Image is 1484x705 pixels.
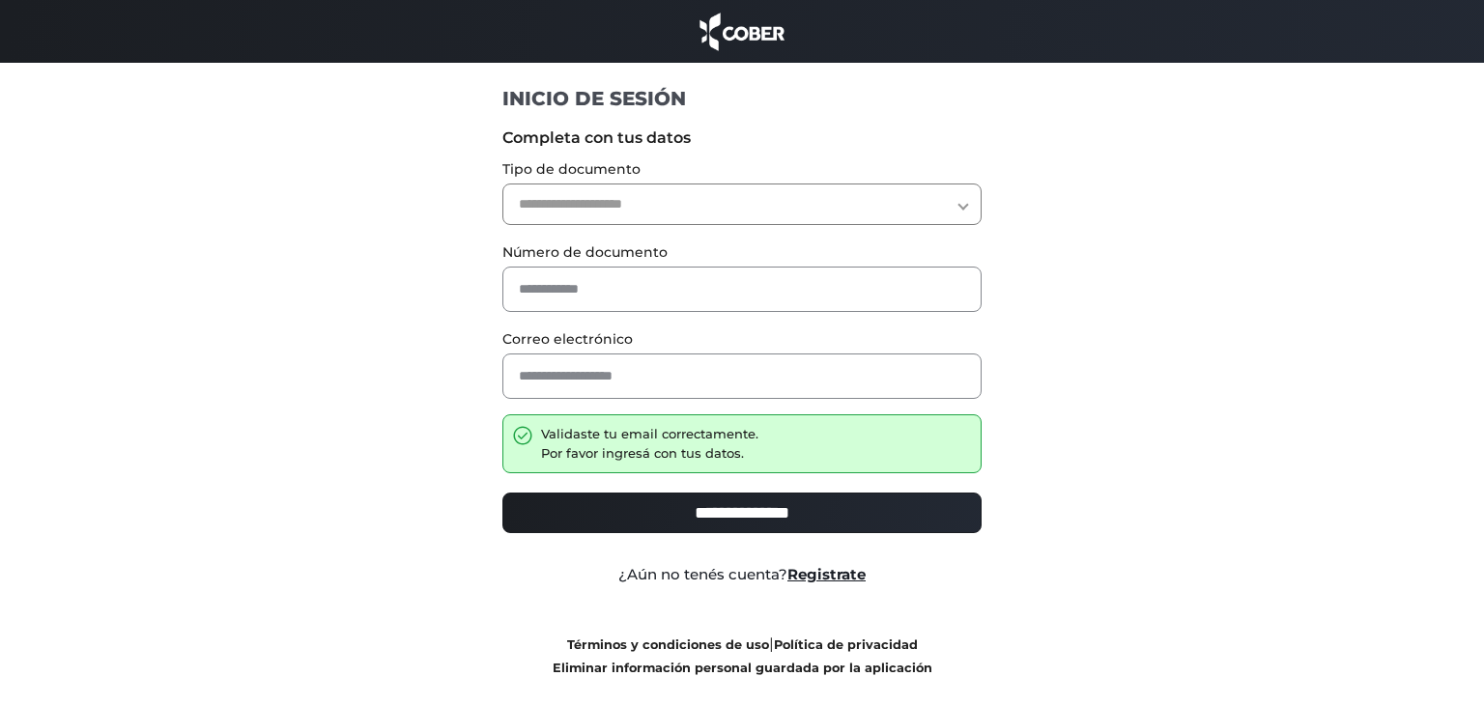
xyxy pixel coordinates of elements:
[774,637,918,652] a: Política de privacidad
[502,242,983,263] label: Número de documento
[488,633,997,679] div: |
[502,329,983,350] label: Correo electrónico
[502,127,983,150] label: Completa con tus datos
[553,661,932,675] a: Eliminar información personal guardada por la aplicación
[787,565,866,583] a: Registrate
[502,159,983,180] label: Tipo de documento
[695,10,789,53] img: cober_marca.png
[502,86,983,111] h1: INICIO DE SESIÓN
[567,637,769,652] a: Términos y condiciones de uso
[488,564,997,586] div: ¿Aún no tenés cuenta?
[541,425,758,463] div: Validaste tu email correctamente. Por favor ingresá con tus datos.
